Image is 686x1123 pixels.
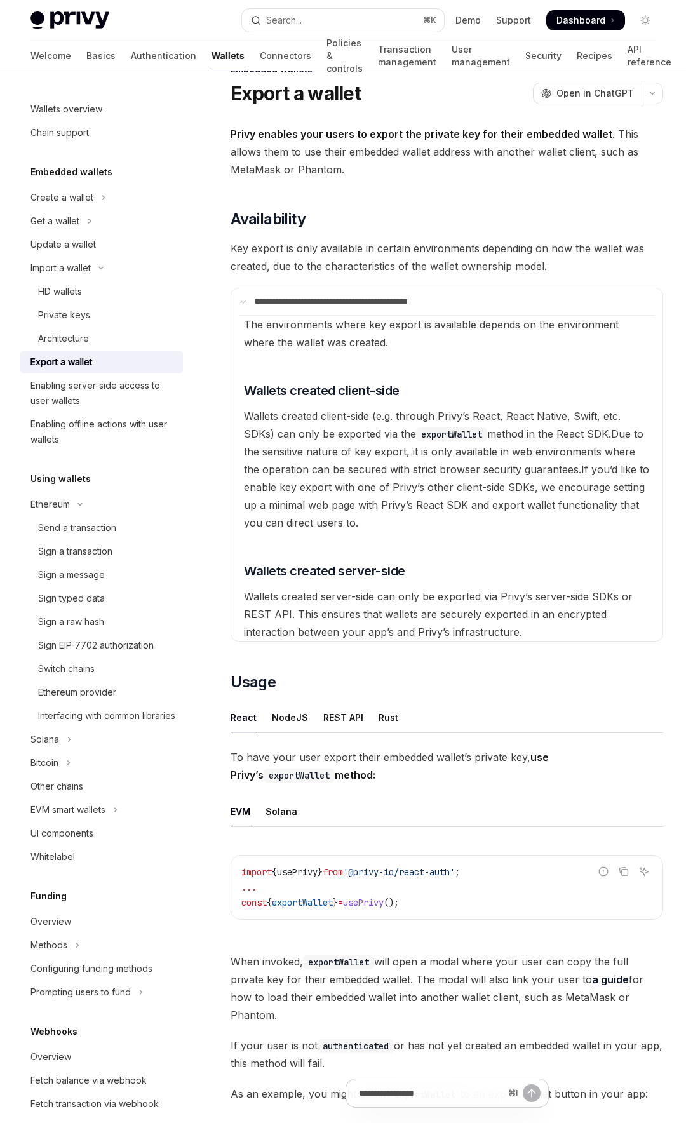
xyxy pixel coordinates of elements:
span: Open in ChatGPT [556,87,634,100]
span: Key export is only available in certain environments depending on how the wallet was created, due... [231,239,663,275]
div: Bitcoin [30,755,58,770]
a: Other chains [20,775,183,798]
div: Get a wallet [30,213,79,229]
div: Send a transaction [38,520,116,535]
span: ... [241,882,257,893]
div: Export a wallet [30,354,92,370]
a: Enabling offline actions with user wallets [20,413,183,451]
div: Architecture [38,331,89,346]
div: Sign a message [38,567,105,582]
a: Whitelabel [20,845,183,868]
a: Wallets overview [20,98,183,121]
a: Dashboard [546,10,625,30]
a: Security [525,41,562,71]
div: Wallets overview [30,102,102,117]
div: Sign EIP-7702 authorization [38,638,154,653]
span: If you’d like to enable key export with one of Privy’s other client-side SDKs, we encourage setti... [244,463,649,529]
span: from [323,866,343,878]
div: Enabling server-side access to user wallets [30,378,175,408]
span: } [318,866,323,878]
div: Other chains [30,779,83,794]
span: usePrivy [343,897,384,908]
div: Import a wallet [30,260,91,276]
span: (); [384,897,399,908]
button: Toggle Bitcoin section [20,751,183,774]
span: To have your user export their embedded wallet’s private key, [231,748,663,784]
div: REST API [323,703,363,732]
a: Switch chains [20,657,183,680]
button: Toggle EVM smart wallets section [20,798,183,821]
a: Export a wallet [20,351,183,373]
div: Whitelabel [30,849,75,864]
span: Due to the sensitive nature of key export, it is only available in web environments where the ope... [244,427,643,476]
a: a guide [592,973,629,986]
a: Chain support [20,121,183,144]
span: Wallets created client-side [244,382,400,400]
div: Enabling offline actions with user wallets [30,417,175,447]
a: Configuring funding methods [20,957,183,980]
div: EVM [231,797,250,826]
div: Update a wallet [30,237,96,252]
span: When invoked, will open a modal where your user can copy the full private key for their embedded ... [231,953,663,1024]
div: HD wallets [38,284,82,299]
a: Interfacing with common libraries [20,704,183,727]
span: . This allows them to use their embedded wallet address with another wallet client, such as MetaM... [231,125,663,178]
div: Chain support [30,125,89,140]
a: API reference [628,41,671,71]
a: Private keys [20,304,183,326]
div: Overview [30,1049,71,1065]
h5: Webhooks [30,1024,77,1039]
button: Toggle Create a wallet section [20,186,183,209]
span: { [272,866,277,878]
span: Wallets created client-side (e.g. through Privy’s React, React Native, Swift, etc. SDKs) can only... [244,410,621,440]
div: Overview [30,914,71,929]
a: Basics [86,41,116,71]
div: Rust [379,703,398,732]
span: Dashboard [556,14,605,27]
a: Sign typed data [20,587,183,610]
a: Sign a raw hash [20,610,183,633]
button: Open search [242,9,443,32]
div: Sign a raw hash [38,614,104,629]
div: Prompting users to fund [30,985,131,1000]
strong: use Privy’s method: [231,751,549,781]
button: Toggle Solana section [20,728,183,751]
div: Fetch balance via webhook [30,1073,147,1088]
a: User management [452,41,510,71]
button: Open in ChatGPT [533,83,642,104]
a: Overview [20,910,183,933]
div: Search... [266,13,302,28]
span: exportWallet [272,897,333,908]
div: Ethereum [30,497,70,512]
a: Overview [20,1046,183,1068]
a: UI components [20,822,183,845]
h5: Funding [30,889,67,904]
button: Toggle Ethereum section [20,493,183,516]
div: Fetch transaction via webhook [30,1096,159,1112]
div: Private keys [38,307,90,323]
span: usePrivy [277,866,318,878]
a: Architecture [20,327,183,350]
a: Wallets [212,41,245,71]
a: Welcome [30,41,71,71]
h5: Embedded wallets [30,165,112,180]
span: { [267,897,272,908]
div: Switch chains [38,661,95,676]
span: const [241,897,267,908]
div: UI components [30,826,93,841]
span: } [333,897,338,908]
div: Sign a transaction [38,544,112,559]
span: '@privy-io/react-auth' [343,866,455,878]
button: Toggle Methods section [20,934,183,957]
a: Fetch balance via webhook [20,1069,183,1092]
a: Connectors [260,41,311,71]
code: exportWallet [303,955,374,969]
h1: Export a wallet [231,82,361,105]
button: Copy the contents from the code block [615,863,632,880]
button: Send message [523,1084,541,1102]
span: import [241,866,272,878]
button: Report incorrect code [595,863,612,880]
span: ⌘ K [423,15,436,25]
div: Configuring funding methods [30,961,152,976]
a: Ethereum provider [20,681,183,704]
